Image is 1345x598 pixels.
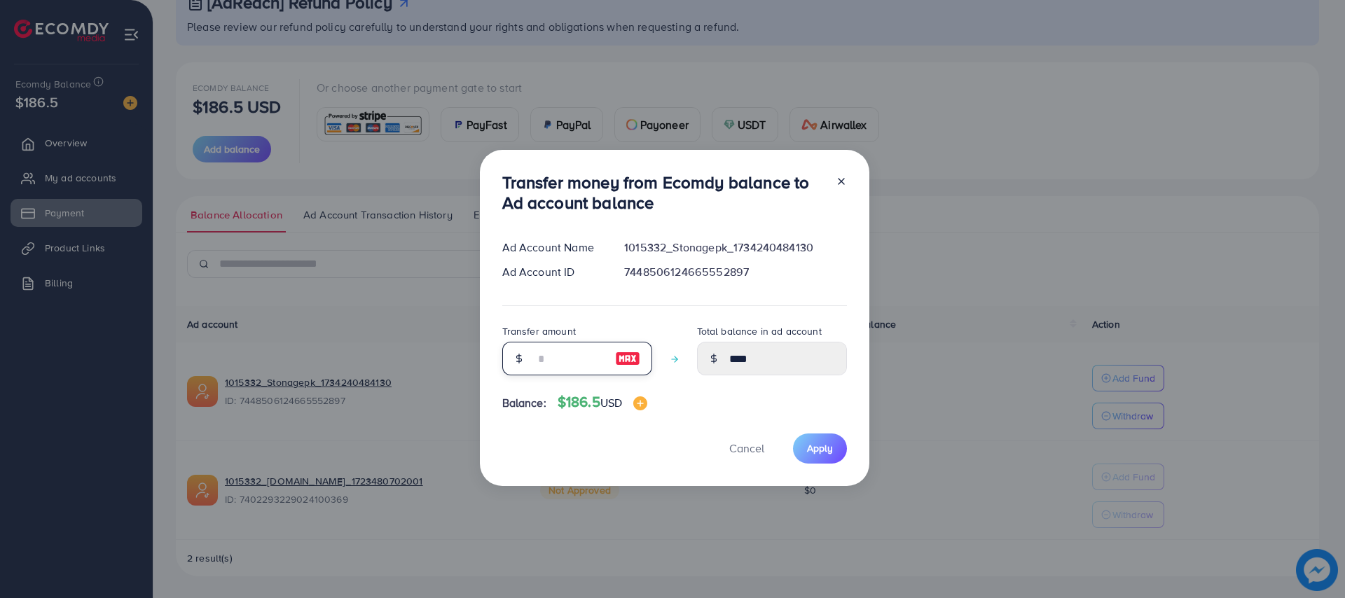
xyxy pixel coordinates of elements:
[613,239,857,256] div: 1015332_Stonagepk_1734240484130
[793,433,847,464] button: Apply
[615,350,640,367] img: image
[633,396,647,410] img: image
[502,324,576,338] label: Transfer amount
[502,395,546,411] span: Balance:
[491,239,614,256] div: Ad Account Name
[491,264,614,280] div: Ad Account ID
[502,172,825,213] h3: Transfer money from Ecomdy balance to Ad account balance
[697,324,822,338] label: Total balance in ad account
[729,440,764,456] span: Cancel
[712,433,782,464] button: Cancel
[558,394,647,411] h4: $186.5
[807,441,833,455] span: Apply
[613,264,857,280] div: 7448506124665552897
[600,395,622,410] span: USD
